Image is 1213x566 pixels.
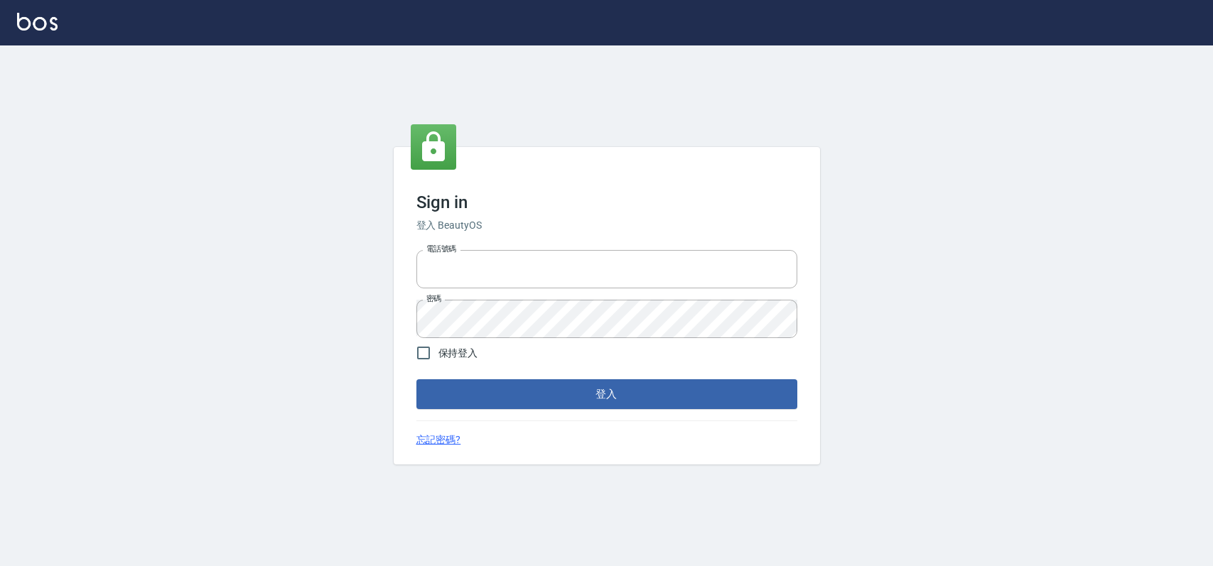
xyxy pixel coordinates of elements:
span: 保持登入 [438,346,478,361]
h6: 登入 BeautyOS [416,218,797,233]
img: Logo [17,13,58,31]
label: 電話號碼 [426,244,456,254]
h3: Sign in [416,192,797,212]
label: 密碼 [426,293,441,304]
button: 登入 [416,379,797,409]
a: 忘記密碼? [416,432,461,447]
